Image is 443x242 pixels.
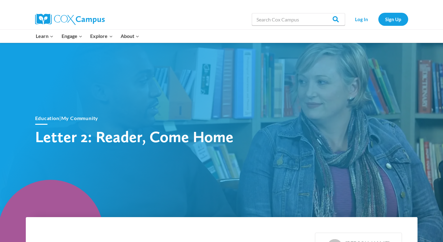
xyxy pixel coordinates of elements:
a: My Community [61,115,99,121]
a: Log In [348,13,375,26]
span: About [121,32,139,40]
span: Engage [62,32,82,40]
span: | [35,115,99,121]
input: Search Cox Campus [252,13,345,26]
nav: Secondary Navigation [348,13,408,26]
h1: Letter 2: Reader, Come Home [35,127,253,146]
span: Explore [90,32,113,40]
a: Sign Up [378,13,408,26]
img: Cox Campus [35,14,105,25]
a: Education [35,115,59,121]
span: Learn [36,32,53,40]
nav: Primary Navigation [32,30,143,43]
